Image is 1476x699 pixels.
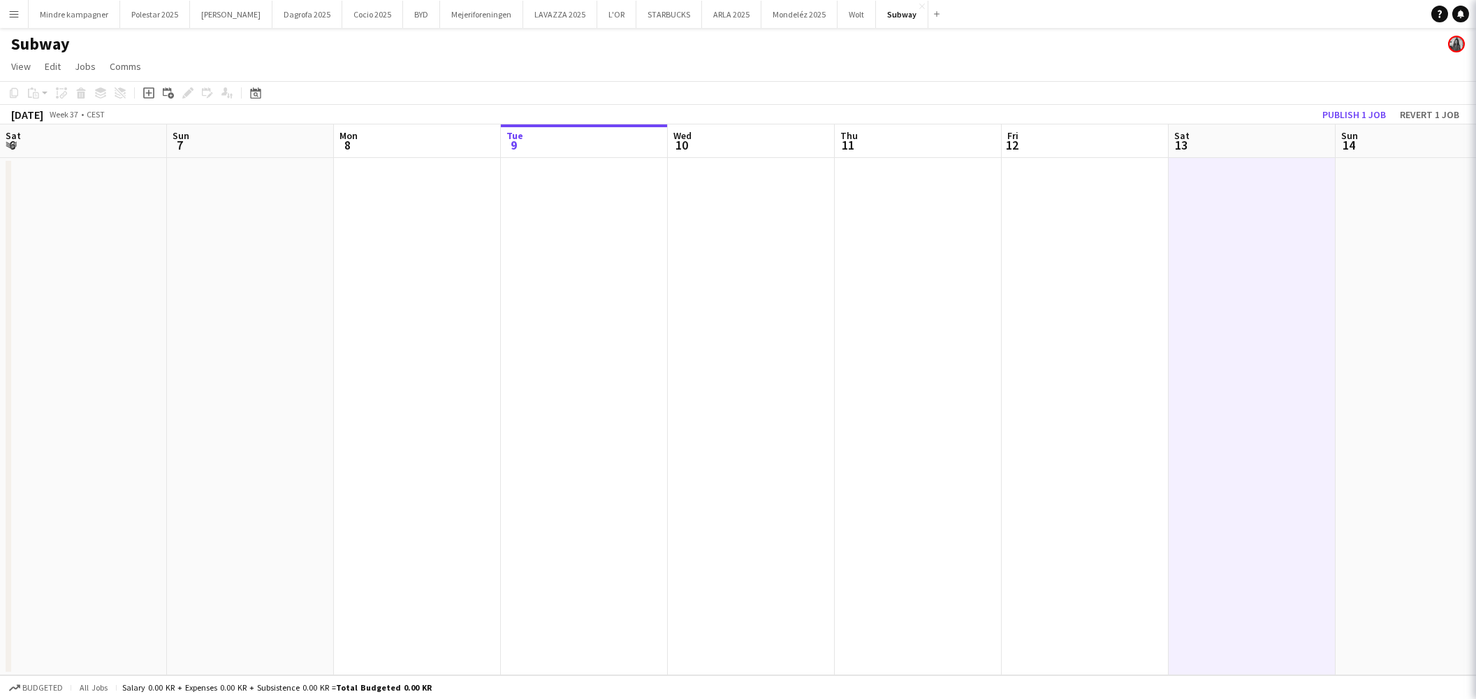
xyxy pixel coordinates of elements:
button: STARBUCKS [636,1,702,28]
span: Week 37 [46,109,81,120]
a: View [6,57,36,75]
span: 13 [1172,137,1190,153]
button: [PERSON_NAME] [190,1,272,28]
span: Tue [506,129,523,142]
span: Wed [673,129,692,142]
div: Salary 0.00 KR + Expenses 0.00 KR + Subsistence 0.00 KR = [122,682,432,693]
a: Edit [39,57,66,75]
a: Comms [104,57,147,75]
span: Mon [339,129,358,142]
button: LAVAZZA 2025 [523,1,597,28]
span: Thu [840,129,858,142]
div: [DATE] [11,108,43,122]
span: 11 [838,137,858,153]
span: Total Budgeted 0.00 KR [336,682,432,693]
button: Budgeted [7,680,65,696]
button: Subway [876,1,928,28]
app-user-avatar: Mia Tidemann [1448,36,1465,52]
button: Revert 1 job [1394,106,1465,124]
span: Edit [45,60,61,73]
div: CEST [87,109,105,120]
a: Jobs [69,57,101,75]
button: Mindre kampagner [29,1,120,28]
span: 8 [337,137,358,153]
button: Mejeriforeningen [440,1,523,28]
button: Publish 1 job [1317,106,1391,124]
span: Sun [173,129,189,142]
span: 10 [671,137,692,153]
button: Dagrofa 2025 [272,1,342,28]
span: 12 [1005,137,1018,153]
span: 7 [170,137,189,153]
span: All jobs [77,682,110,693]
span: Fri [1007,129,1018,142]
button: BYD [403,1,440,28]
button: L'OR [597,1,636,28]
span: Sat [1174,129,1190,142]
span: Comms [110,60,141,73]
span: 14 [1339,137,1358,153]
span: 9 [504,137,523,153]
span: View [11,60,31,73]
button: Polestar 2025 [120,1,190,28]
span: 6 [3,137,21,153]
button: Cocio 2025 [342,1,403,28]
span: Budgeted [22,683,63,693]
h1: Subway [11,34,70,55]
button: ARLA 2025 [702,1,761,28]
span: Sat [6,129,21,142]
span: Jobs [75,60,96,73]
span: Sun [1341,129,1358,142]
button: Mondeléz 2025 [761,1,838,28]
button: Wolt [838,1,876,28]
